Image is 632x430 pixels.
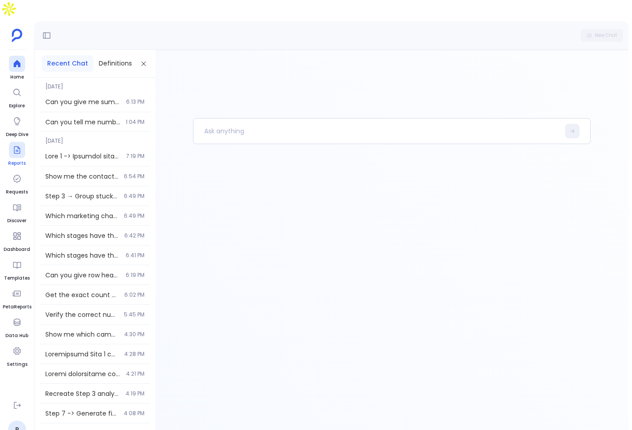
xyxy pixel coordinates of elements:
[124,331,145,338] span: 4:30 PM
[5,314,28,339] a: Data Hub
[126,118,145,126] span: 1:04 PM
[4,275,30,282] span: Templates
[9,74,25,81] span: Home
[45,310,118,319] span: Verify the correct number of converted contacts by checking both methods: Method 1: Count contact...
[40,78,150,90] span: [DATE]
[7,343,27,368] a: Settings
[124,311,145,318] span: 5:45 PM
[8,142,26,167] a: Reports
[3,285,31,311] a: PetaReports
[124,193,145,200] span: 6:49 PM
[5,332,28,339] span: Data Hub
[8,160,26,167] span: Reports
[45,369,121,378] span: Create statistical profile summary of historical converted contacts with clear table headers. Usi...
[3,303,31,311] span: PetaReports
[6,113,28,138] a: Deep Dive
[45,330,119,339] span: Show me which campaigns are responsible for the first touch attribution for closed-won opportunit...
[45,290,119,299] span: Get the exact count of unique contacts created before Jan 2025 that have deal associations. Show ...
[40,132,150,145] span: [DATE]
[126,370,145,377] span: 4:21 PM
[124,212,145,219] span: 6:49 PM
[4,228,30,253] a: Dashboard
[45,172,118,181] span: Show me the contact counts for each marketing channel, ranked by highest to lowest number of new ...
[9,84,25,110] a: Explore
[7,199,26,224] a: Discover
[45,409,118,418] span: Step 7 -> Generate final lookalike target list with hospitality industry focus and actionable ins...
[45,231,119,240] span: Which stages have the most opportunities stuck for over 60 days?
[124,410,145,417] span: 4:08 PM
[126,272,145,279] span: 6:19 PM
[45,192,118,201] span: Step 3 → Group stuck opportunities by stage and count occurrences to identify stages with most st...
[6,189,28,196] span: Requests
[6,171,28,196] a: Requests
[126,390,145,397] span: 4:19 PM
[93,55,137,72] button: Definitions
[45,97,121,106] span: Can you give me summary stats of each column : mean , median and percentile.. and whatever other ...
[124,232,145,239] span: 6:42 PM
[45,211,118,220] span: Which marketing channels are bringing us the most new contacts
[6,131,28,138] span: Deep Dive
[124,173,145,180] span: 6:54 PM
[7,361,27,368] span: Settings
[4,257,30,282] a: Templates
[45,271,120,280] span: Can you give row header columns also in a above tables?
[9,56,25,81] a: Home
[7,217,26,224] span: Discover
[126,252,145,259] span: 6:41 PM
[4,246,30,253] span: Dashboard
[45,350,119,359] span: Recalculate Step 3 analysis ONLY for the 454 converted contacts (contacts with deal associations ...
[126,153,145,160] span: 7:19 PM
[126,98,145,105] span: 6:13 PM
[45,152,121,161] span: Step 8 -> Generate final lookalike contact list with actionable insights and marketing recommenda...
[45,389,120,398] span: Recreate Step 3 analysis with clear table headers and statistical summary of historical converted...
[9,102,25,110] span: Explore
[124,351,145,358] span: 4:28 PM
[42,55,93,72] button: Recent Chat
[45,251,120,260] span: Which stages have the most opportunities stuck for over 60 days?
[124,291,145,298] span: 6:02 PM
[12,29,22,42] img: petavue logo
[45,118,120,127] span: Can you tell me number of contacts created in Jan to July 2025..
